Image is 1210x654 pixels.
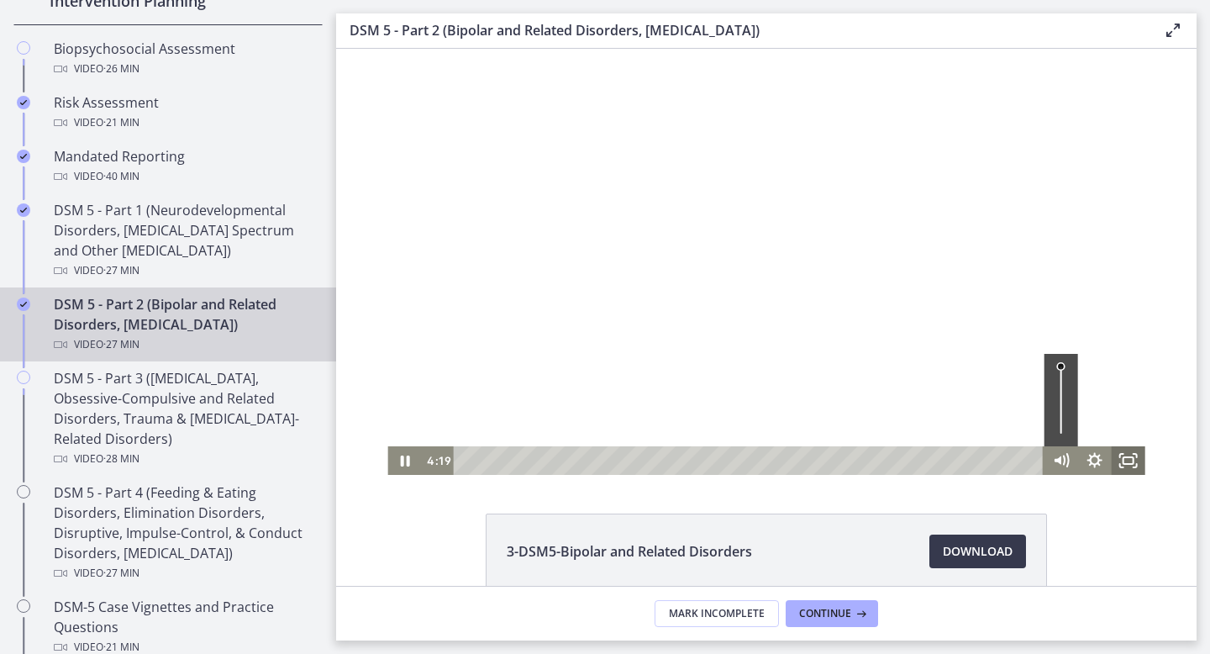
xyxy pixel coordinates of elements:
[54,335,316,355] div: Video
[708,305,742,398] div: Volume
[786,600,878,627] button: Continue
[103,261,139,281] span: · 27 min
[54,483,316,583] div: DSM 5 - Part 4 (Feeding & Eating Disorders, Elimination Disorders, Disruptive, Impulse-Control, &...
[17,203,30,217] i: Completed
[103,166,139,187] span: · 40 min
[742,398,776,426] button: Show settings menu
[54,146,316,187] div: Mandated Reporting
[17,96,30,109] i: Completed
[776,398,809,426] button: Fullscreen
[54,261,316,281] div: Video
[943,541,1013,562] span: Download
[103,563,139,583] span: · 27 min
[54,39,316,79] div: Biopsychosocial Assessment
[54,368,316,469] div: DSM 5 - Part 3 ([MEDICAL_DATA], Obsessive-Compulsive and Related Disorders, Trauma & [MEDICAL_DAT...
[507,541,752,562] span: 3-DSM5-Bipolar and Related Disorders
[336,49,1197,475] iframe: Video Lesson
[54,92,316,133] div: Risk Assessment
[929,535,1026,568] a: Download
[708,398,742,426] button: Mute
[103,59,139,79] span: · 26 min
[350,20,1136,40] h3: DSM 5 - Part 2 (Bipolar and Related Disorders, [MEDICAL_DATA])
[17,150,30,163] i: Completed
[103,449,139,469] span: · 28 min
[54,200,316,281] div: DSM 5 - Part 1 (Neurodevelopmental Disorders, [MEDICAL_DATA] Spectrum and Other [MEDICAL_DATA])
[54,449,316,469] div: Video
[54,113,316,133] div: Video
[54,166,316,187] div: Video
[103,335,139,355] span: · 27 min
[17,298,30,311] i: Completed
[669,607,765,620] span: Mark Incomplete
[54,294,316,355] div: DSM 5 - Part 2 (Bipolar and Related Disorders, [MEDICAL_DATA])
[54,59,316,79] div: Video
[54,563,316,583] div: Video
[655,600,779,627] button: Mark Incomplete
[799,607,851,620] span: Continue
[103,113,139,133] span: · 21 min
